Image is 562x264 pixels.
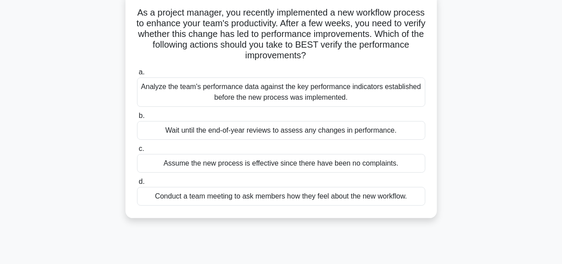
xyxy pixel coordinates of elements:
span: a. [139,68,145,76]
div: Conduct a team meeting to ask members how they feel about the new workflow. [137,187,425,206]
div: Assume the new process is effective since there have been no complaints. [137,154,425,173]
h5: As a project manager, you recently implemented a new workflow process to enhance your team's prod... [136,7,426,61]
span: d. [139,178,145,185]
div: Wait until the end-of-year reviews to assess any changes in performance. [137,121,425,140]
span: b. [139,112,145,119]
span: c. [139,145,144,152]
div: Analyze the team's performance data against the key performance indicators established before the... [137,77,425,107]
